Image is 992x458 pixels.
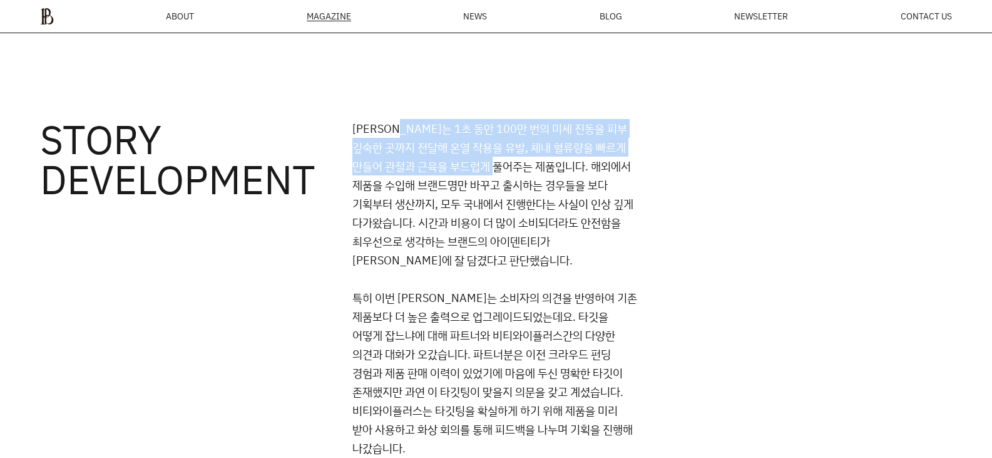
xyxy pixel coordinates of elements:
a: NEWS [463,12,487,21]
div: MAGAZINE [307,12,351,21]
a: ABOUT [166,12,194,21]
a: CONTACT US [901,12,952,21]
img: ba379d5522eb3.png [40,8,54,25]
p: 특히 이번 [PERSON_NAME]는 소비자의 의견을 반영하여 기존 제품보다 더 높은 출력으로 업그레이드되었는데요. 타깃을 어떻게 잡느냐에 대해 파트너와 비티와이플러스간의 다... [352,288,640,457]
a: BLOG [600,12,622,21]
p: [PERSON_NAME]는 1초 동안 100만 번의 미세 진동을 피부 깊숙한 곳까지 전달해 온열 작용을 유발, 체내 혈류량을 빠르게 만들어 관절과 근육을 부드럽게 풀어주는 제... [352,119,640,269]
a: NEWSLETTER [734,12,788,21]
